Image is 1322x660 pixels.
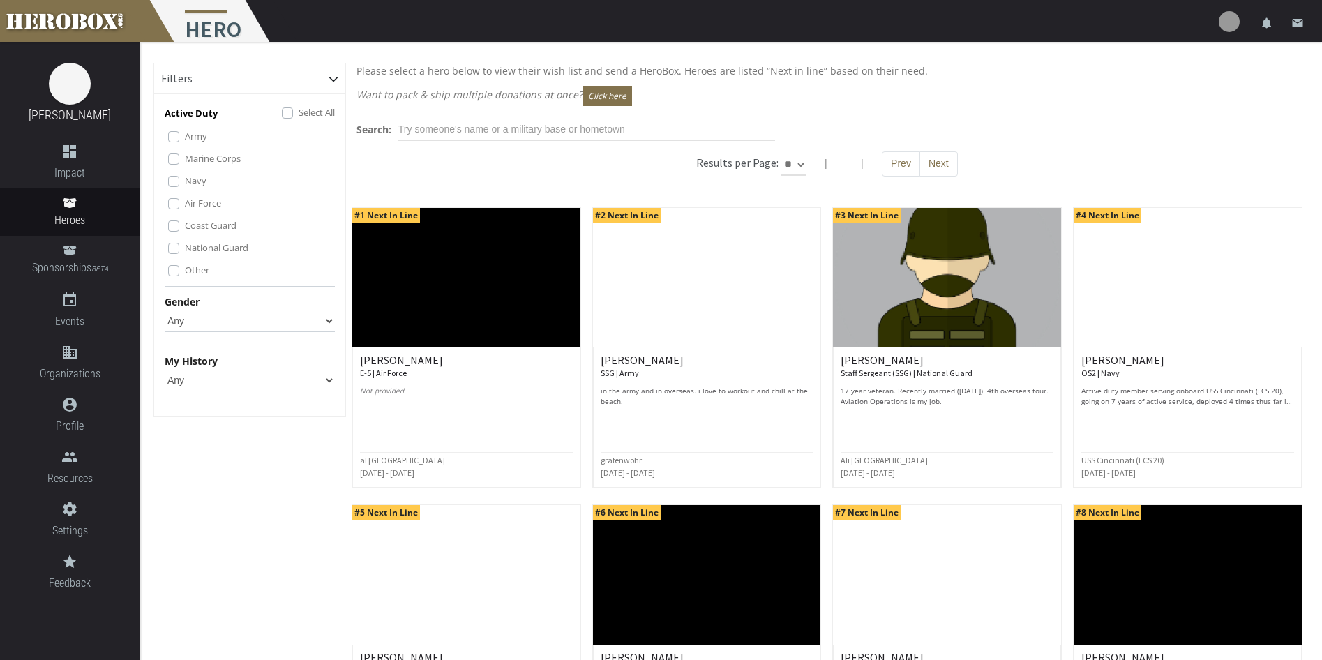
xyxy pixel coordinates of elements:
h6: [PERSON_NAME] [360,354,573,379]
label: Army [185,128,207,144]
span: #2 Next In Line [593,208,661,223]
p: Want to pack & ship multiple donations at once? [356,86,1298,106]
label: National Guard [185,240,248,255]
small: E-5 | Air Force [360,368,407,378]
small: al [GEOGRAPHIC_DATA] [360,455,445,465]
h6: Filters [161,73,193,85]
label: My History [165,353,218,369]
button: Prev [882,151,920,177]
span: #6 Next In Line [593,505,661,520]
label: Coast Guard [185,218,236,233]
small: grafenwohr [601,455,642,465]
i: notifications [1261,17,1273,29]
label: Select All [299,105,335,120]
span: #3 Next In Line [833,208,901,223]
p: Active Duty [165,105,218,121]
h6: [PERSON_NAME] [841,354,1053,379]
span: | [823,156,829,170]
small: BETA [91,264,108,273]
span: #1 Next In Line [352,208,420,223]
span: #5 Next In Line [352,505,420,520]
span: #4 Next In Line [1074,208,1141,223]
img: user-image [1219,11,1240,32]
small: [DATE] - [DATE] [841,467,895,478]
p: Active duty member serving onboard USS Cincinnati (LCS 20), going on 7 years of active service, d... [1081,386,1294,407]
h6: [PERSON_NAME] [1081,354,1294,379]
a: #4 Next In Line [PERSON_NAME] OS2 | Navy Active duty member serving onboard USS Cincinnati (LCS 2... [1073,207,1302,488]
small: [DATE] - [DATE] [1081,467,1136,478]
a: #1 Next In Line [PERSON_NAME] E-5 | Air Force Not provided al [GEOGRAPHIC_DATA] [DATE] - [DATE] [352,207,581,488]
span: | [859,156,865,170]
small: [DATE] - [DATE] [360,467,414,478]
button: Click here [583,86,632,106]
label: Gender [165,294,200,310]
label: Air Force [185,195,221,211]
small: [DATE] - [DATE] [601,467,655,478]
span: #8 Next In Line [1074,505,1141,520]
p: 17 year veteran. Recently married ([DATE]). 4th overseas tour. Aviation Operations is my job. [841,386,1053,407]
small: Staff Sergeant (SSG) | National Guard [841,368,972,378]
small: SSG | Army [601,368,639,378]
h6: [PERSON_NAME] [601,354,813,379]
input: Try someone's name or a military base or hometown [398,119,775,141]
h6: Results per Page: [696,156,779,170]
small: USS Cincinnati (LCS 20) [1081,455,1164,465]
a: [PERSON_NAME] [29,107,111,122]
a: #2 Next In Line [PERSON_NAME] SSG | Army in the army and in overseas. i love to workout and chill... [592,207,822,488]
button: Next [919,151,958,177]
label: Other [185,262,209,278]
label: Navy [185,173,206,188]
label: Marine Corps [185,151,241,166]
small: OS2 | Navy [1081,368,1120,378]
p: Not provided [360,386,573,407]
small: Ali [GEOGRAPHIC_DATA] [841,455,928,465]
img: image [49,63,91,105]
label: Search: [356,121,391,137]
i: email [1291,17,1304,29]
span: #7 Next In Line [833,505,901,520]
a: #3 Next In Line [PERSON_NAME] Staff Sergeant (SSG) | National Guard 17 year veteran. Recently mar... [832,207,1062,488]
p: Please select a hero below to view their wish list and send a HeroBox. Heroes are listed “Next in... [356,63,1298,79]
p: in the army and in overseas. i love to workout and chill at the beach. [601,386,813,407]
